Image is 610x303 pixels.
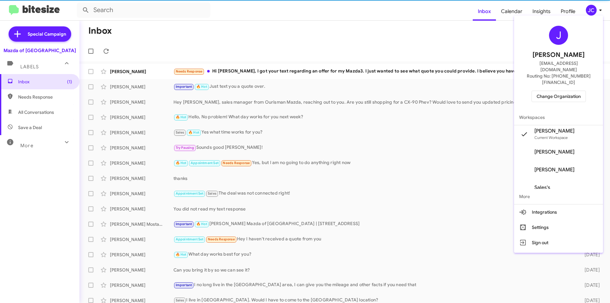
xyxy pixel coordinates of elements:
[514,110,603,125] span: Workspaces
[522,73,595,86] span: Routing No: [PHONE_NUMBER][FINANCIAL_ID]
[534,149,574,155] span: [PERSON_NAME]
[534,167,574,173] span: [PERSON_NAME]
[514,235,603,250] button: Sign out
[514,189,603,204] span: More
[537,91,581,102] span: Change Organization
[522,60,595,73] span: [EMAIL_ADDRESS][DOMAIN_NAME]
[549,26,568,45] div: J
[532,91,586,102] button: Change Organization
[534,184,550,191] span: Sales's
[532,50,585,60] span: [PERSON_NAME]
[514,204,603,220] button: Integrations
[514,220,603,235] button: Settings
[534,128,574,134] span: [PERSON_NAME]
[534,135,568,140] span: Current Workspace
